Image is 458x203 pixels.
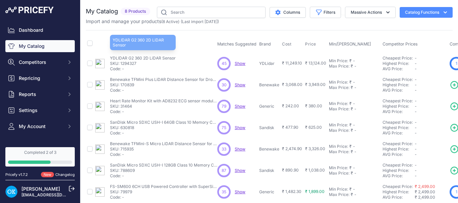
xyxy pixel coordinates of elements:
[110,152,217,157] p: Code: -
[110,109,217,114] p: Code: -
[305,41,318,47] button: Price
[282,103,299,108] span: ₹ 242.00
[351,106,353,112] div: ₹
[383,66,415,72] div: AVG Price:
[110,66,176,72] p: Code: -
[181,19,219,24] span: (Last import [DATE])
[383,104,415,109] div: Highest Price:
[415,120,417,125] span: -
[305,146,325,151] span: ₹ 3,326.00
[415,82,417,87] span: -
[110,120,217,125] p: SanDisk Micro SDXC USH-I 64GB Class 10 Memory Card
[8,150,72,155] div: Completed 2 of 3
[110,77,217,82] p: Benewake TFMini Plus LiDAR Distance Sensor for Drones Robots IoT ITS Smart Detection (12m)
[259,41,271,46] span: Brand
[161,19,179,24] span: ( )
[222,168,226,174] span: 87
[305,189,325,194] span: ₹ 1,899.00
[349,144,352,149] div: ₹
[383,173,415,179] div: AVG Price:
[110,56,176,61] p: YDLIDAR G2 360 2D LiDAR Sensor
[305,82,326,87] span: ₹ 3,949.00
[19,75,63,82] span: Repricing
[235,168,245,173] a: Show
[383,125,415,130] div: Highest Price:
[352,101,355,106] div: -
[235,189,245,194] span: Show
[110,82,217,88] p: SKU: 170839
[353,64,356,69] div: -
[5,147,75,167] a: Completed 2 of 3
[351,171,353,176] div: ₹
[329,41,371,46] span: Min/[PERSON_NAME]
[415,163,417,168] span: -
[415,195,447,200] div: ₹ 2,499.00
[383,195,415,200] div: AVG Price:
[353,85,356,90] div: -
[329,149,349,155] div: Max Price:
[415,77,417,82] span: -
[415,173,417,178] span: -
[110,98,217,104] p: Heart Rate Monitor Kit with AD8232 ECG sensor module - Good Quality
[415,61,417,66] span: -
[305,41,316,47] span: Price
[222,146,226,152] span: 33
[352,58,355,64] div: -
[349,165,352,171] div: ₹
[235,125,245,130] a: Show
[5,7,54,13] img: Pricefy Logo
[259,82,279,88] p: Benewake
[383,56,413,61] a: Cheapest Price:
[456,189,457,195] span: 1
[353,171,356,176] div: -
[5,104,75,116] button: Settings
[282,82,302,87] span: ₹ 3,068.00
[282,125,298,130] span: ₹ 477.90
[259,125,279,130] p: Sandisk
[259,146,279,152] p: Benewake
[86,7,118,16] h2: My Catalog
[329,192,349,197] div: Max Price:
[329,128,349,133] div: Max Price:
[121,8,150,15] span: 8 Products
[282,189,301,194] span: ₹ 1,482.30
[349,80,352,85] div: ₹
[349,101,352,106] div: ₹
[415,184,435,189] a: ₹ 2,499.00
[383,146,415,152] div: Highest Price:
[415,125,417,130] span: -
[345,7,396,18] button: Massive Actions
[235,104,245,109] a: Show
[329,144,348,149] div: Min Price:
[352,80,355,85] div: -
[383,88,415,93] div: AVG Price:
[282,41,291,47] span: Cost
[383,152,415,157] div: AVG Price:
[415,141,417,146] span: -
[353,149,356,155] div: -
[415,98,417,103] span: -
[351,149,353,155] div: ₹
[351,85,353,90] div: ₹
[415,88,417,93] span: -
[222,189,226,195] span: 35
[259,104,279,109] p: Generic
[329,80,348,85] div: Min Price:
[55,172,75,177] a: Changelog
[352,122,355,128] div: -
[415,168,417,173] span: -
[329,64,349,69] div: Max Price:
[349,58,352,64] div: ₹
[310,7,341,18] button: Filters
[383,189,415,195] div: Highest Price:
[235,146,245,151] span: Show
[349,122,352,128] div: ₹
[415,104,417,109] span: -
[270,7,306,18] button: Columns
[217,41,256,46] span: Matches Suggested
[21,192,92,197] a: [EMAIL_ADDRESS][DOMAIN_NAME]
[305,168,325,173] span: ₹ 1,038.00
[110,195,217,200] p: Code: -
